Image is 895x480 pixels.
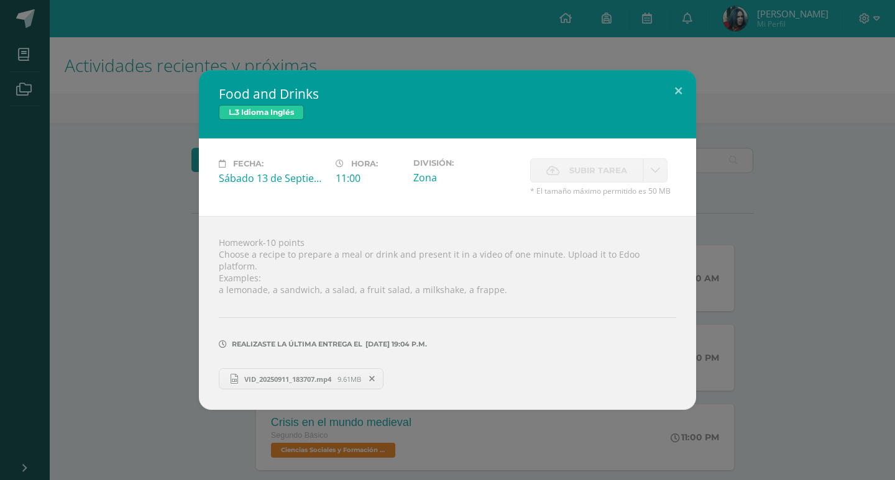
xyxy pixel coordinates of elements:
label: La fecha de entrega ha expirado [530,158,643,183]
span: 9.61MB [337,374,361,384]
div: Zona [413,171,520,184]
label: División: [413,158,520,168]
span: * El tamaño máximo permitido es 50 MB [530,186,676,196]
div: 11:00 [336,171,403,185]
button: Close (Esc) [661,70,696,112]
span: Fecha: [233,159,264,168]
span: [DATE] 19:04 p.m. [362,344,427,345]
a: VID_20250911_183707.mp4 9.61MB [219,368,383,389]
span: Subir tarea [569,159,627,182]
a: La fecha de entrega ha expirado [643,158,668,183]
span: VID_20250911_183707.mp4 [238,374,337,384]
span: Hora: [351,159,378,168]
h2: Food and Drinks [219,85,676,102]
span: Remover entrega [362,372,383,386]
div: Homework-10 points Choose a recipe to prepare a meal or drink and present it in a video of one mi... [199,216,696,410]
span: Realizaste la última entrega el [232,340,362,348]
span: L.3 Idioma Inglés [219,105,304,120]
div: Sábado 13 de Septiembre [219,171,326,185]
